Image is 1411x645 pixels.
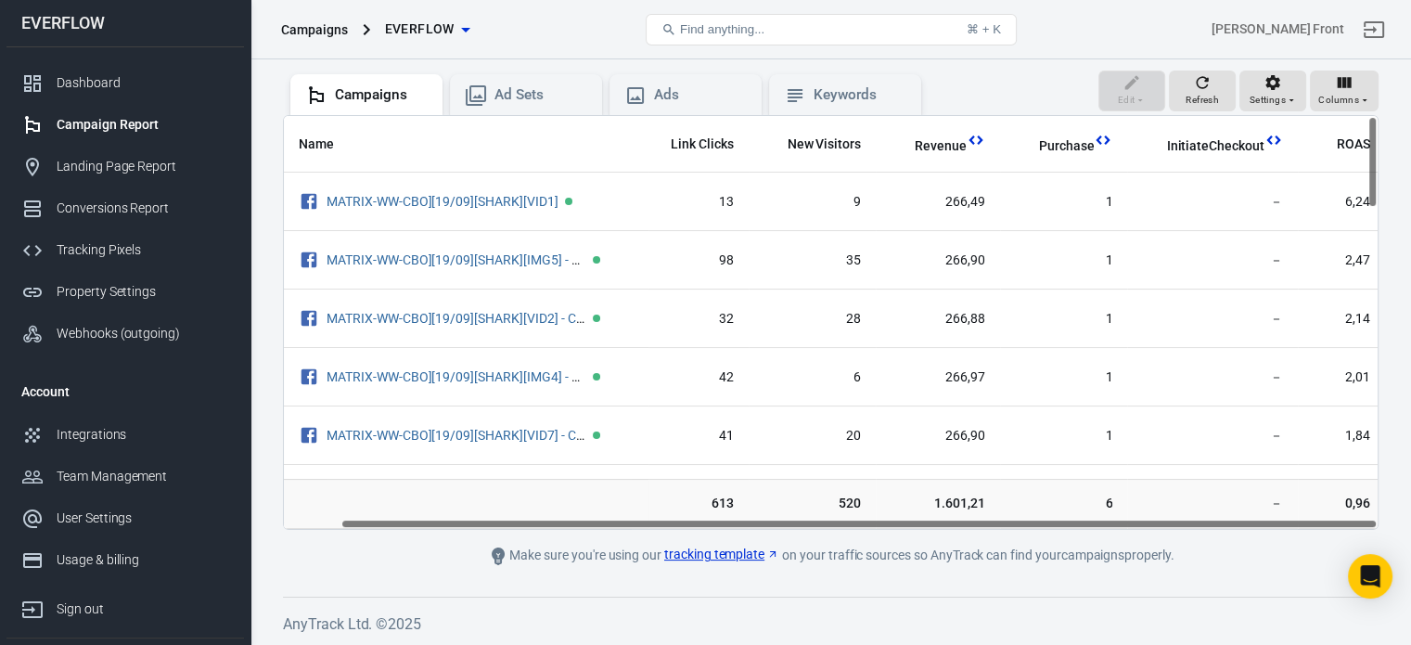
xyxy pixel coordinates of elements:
[680,22,764,36] span: Find anything...
[814,85,906,105] div: Keywords
[57,199,229,218] div: Conversions Report
[1310,71,1379,111] button: Columns
[57,324,229,343] div: Webhooks (outgoing)
[6,187,244,229] a: Conversions Report
[385,18,455,41] span: EVERFLOW
[6,229,244,271] a: Tracking Pixels
[1212,19,1344,39] div: Account id: KGa5hiGJ
[283,613,1379,636] h6: AnyTrack Ltd. © 2025
[6,369,244,414] li: Account
[6,271,244,313] a: Property Settings
[6,15,244,32] div: EVERFLOW
[57,115,229,135] div: Campaign Report
[6,146,244,187] a: Landing Page Report
[378,12,477,46] button: EVERFLOW
[57,240,229,260] div: Tracking Pixels
[57,425,229,445] div: Integrations
[1169,71,1236,111] button: Refresh
[57,157,229,176] div: Landing Page Report
[494,85,587,105] div: Ad Sets
[1239,71,1306,111] button: Settings
[1318,92,1359,109] span: Columns
[1352,7,1396,52] a: Sign out
[414,545,1249,567] div: Make sure you're using our on your traffic sources so AnyTrack can find your campaigns properly.
[57,550,229,570] div: Usage & billing
[57,73,229,93] div: Dashboard
[646,14,1017,45] button: Find anything...⌘ + K
[6,581,244,630] a: Sign out
[6,456,244,497] a: Team Management
[57,509,229,528] div: User Settings
[6,497,244,539] a: User Settings
[654,85,747,105] div: Ads
[1250,92,1286,109] span: Settings
[57,467,229,486] div: Team Management
[1348,554,1392,599] div: Open Intercom Messenger
[57,282,229,302] div: Property Settings
[6,62,244,104] a: Dashboard
[6,104,244,146] a: Campaign Report
[664,545,779,564] a: tracking template
[967,22,1001,36] div: ⌘ + K
[6,414,244,456] a: Integrations
[335,85,428,105] div: Campaigns
[6,539,244,581] a: Usage & billing
[281,20,348,39] div: Campaigns
[1186,92,1219,109] span: Refresh
[57,600,229,619] div: Sign out
[6,313,244,355] a: Webhooks (outgoing)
